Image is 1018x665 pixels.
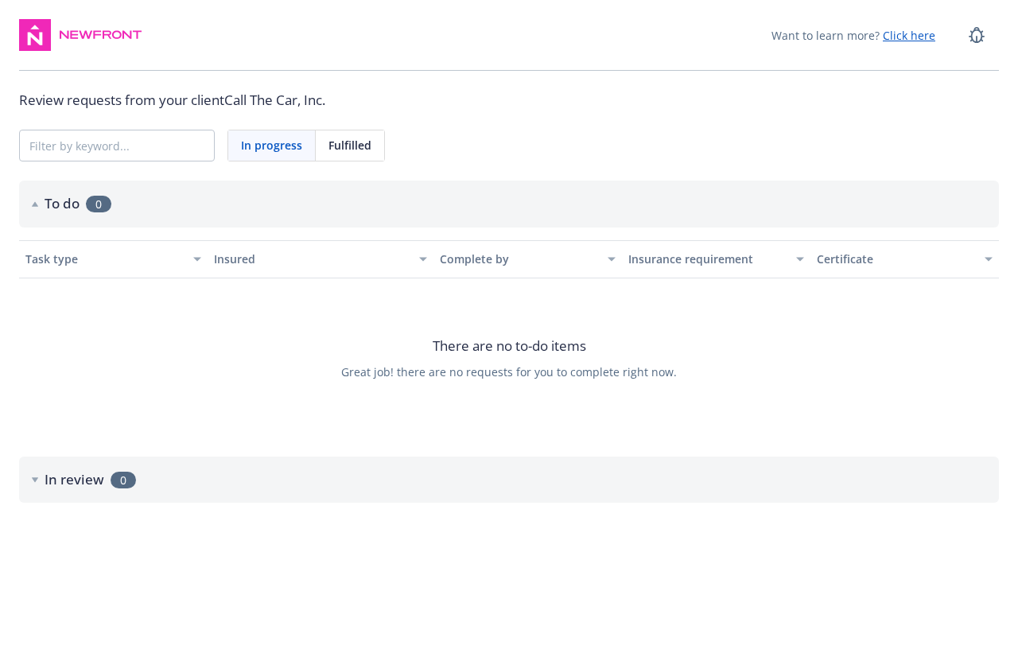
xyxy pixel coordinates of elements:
[341,364,677,380] span: Great job! there are no requests for you to complete right now.
[20,130,214,161] input: Filter by keyword...
[57,27,144,43] img: Newfront Logo
[45,193,80,214] h2: To do
[817,251,975,267] div: Certificate
[771,27,935,44] span: Want to learn more?
[86,196,111,212] span: 0
[214,251,410,267] div: Insured
[19,240,208,278] button: Task type
[25,251,184,267] div: Task type
[433,240,622,278] button: Complete by
[961,19,993,51] a: Report a Bug
[883,28,935,43] a: Click here
[328,137,371,154] span: Fulfilled
[45,469,104,490] h2: In review
[111,472,136,488] span: 0
[628,251,787,267] div: Insurance requirement
[433,336,586,356] span: There are no to-do items
[19,19,51,51] img: navigator-logo.svg
[19,90,999,111] div: Review requests from your client Call The Car, Inc.
[208,240,433,278] button: Insured
[241,137,302,154] span: In progress
[440,251,598,267] div: Complete by
[622,240,810,278] button: Insurance requirement
[810,240,999,278] button: Certificate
